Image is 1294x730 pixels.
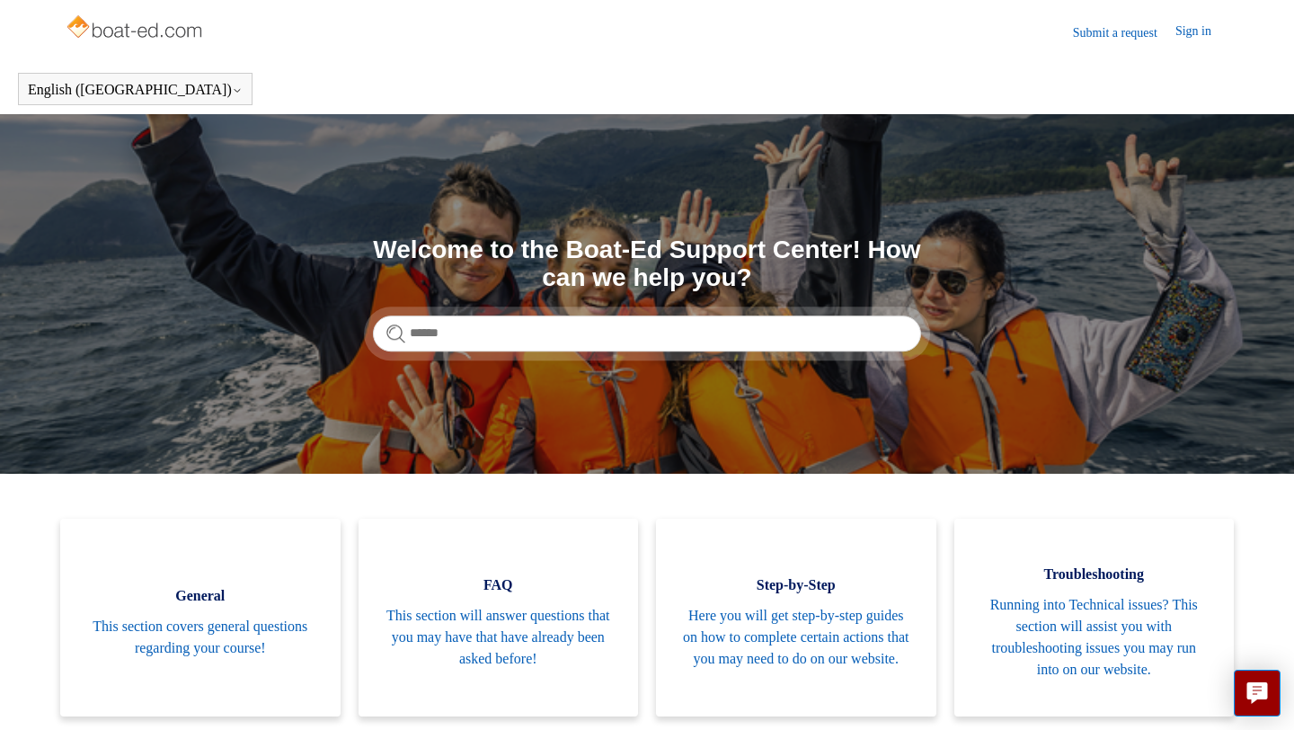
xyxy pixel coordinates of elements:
[1234,670,1281,717] button: Live chat
[683,605,909,670] span: Here you will get step-by-step guides on how to complete certain actions that you may need to do ...
[87,616,314,659] span: This section covers general questions regarding your course!
[60,519,341,717] a: General This section covers general questions regarding your course!
[981,564,1208,585] span: Troubleshooting
[87,585,314,607] span: General
[65,11,208,47] img: Boat-Ed Help Center home page
[28,82,243,98] button: English ([GEOGRAPHIC_DATA])
[386,574,612,596] span: FAQ
[1175,22,1229,43] a: Sign in
[954,519,1235,717] a: Troubleshooting Running into Technical issues? This section will assist you with troubleshooting ...
[373,316,921,352] input: Search
[373,236,921,292] h1: Welcome to the Boat-Ed Support Center! How can we help you?
[656,519,936,717] a: Step-by-Step Here you will get step-by-step guides on how to complete certain actions that you ma...
[359,519,639,717] a: FAQ This section will answer questions that you may have that have already been asked before!
[386,605,612,670] span: This section will answer questions that you may have that have already been asked before!
[1073,23,1175,42] a: Submit a request
[683,574,909,596] span: Step-by-Step
[981,594,1208,681] span: Running into Technical issues? This section will assist you with troubleshooting issues you may r...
